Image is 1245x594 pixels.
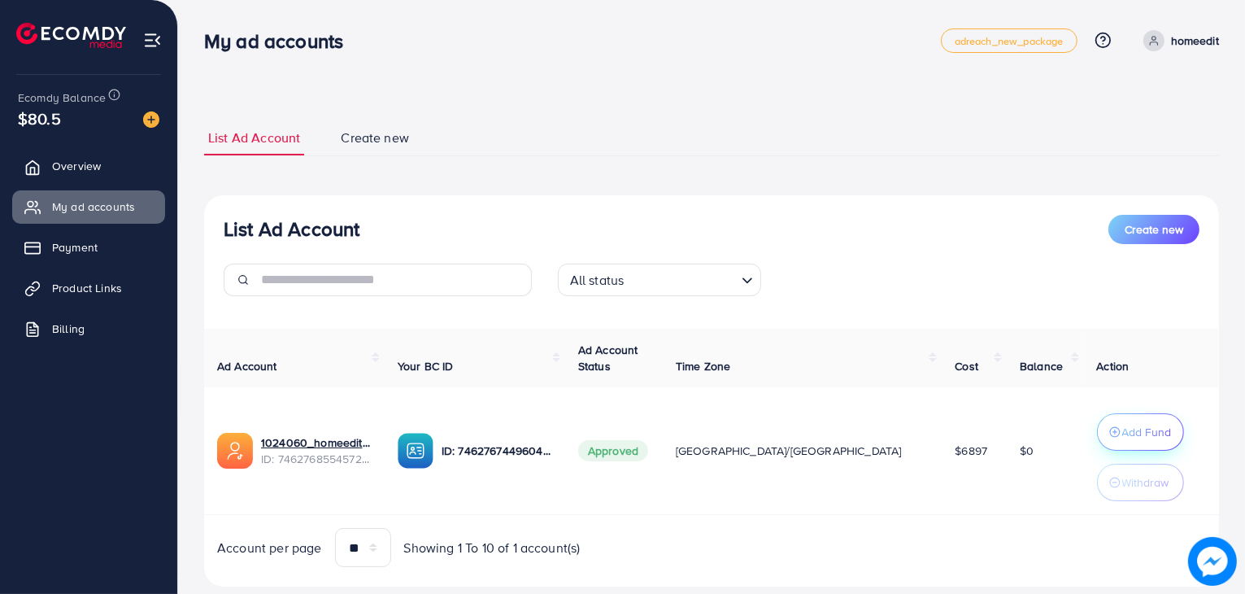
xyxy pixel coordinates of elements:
[1188,537,1237,586] img: image
[217,539,322,557] span: Account per page
[567,269,628,292] span: All status
[261,451,372,467] span: ID: 7462768554572742672
[1137,30,1219,51] a: homeedit
[52,199,135,215] span: My ad accounts
[16,23,126,48] img: logo
[1108,215,1199,244] button: Create new
[398,358,454,374] span: Your BC ID
[143,111,159,128] img: image
[208,129,300,147] span: List Ad Account
[955,443,987,459] span: $6897
[52,280,122,296] span: Product Links
[578,440,648,461] span: Approved
[398,433,433,469] img: ic-ba-acc.ded83a64.svg
[1097,358,1130,374] span: Action
[341,129,409,147] span: Create new
[955,36,1064,46] span: adreach_new_package
[676,358,730,374] span: Time Zone
[12,272,165,304] a: Product Links
[955,358,978,374] span: Cost
[12,312,165,345] a: Billing
[261,435,372,451] a: 1024060_homeedit7_1737561213516
[1020,358,1063,374] span: Balance
[12,231,165,264] a: Payment
[18,90,106,106] span: Ecomdy Balance
[1020,443,1034,459] span: $0
[224,217,359,241] h3: List Ad Account
[52,158,101,174] span: Overview
[578,342,638,374] span: Ad Account Status
[1097,464,1184,501] button: Withdraw
[1122,473,1169,492] p: Withdraw
[1125,221,1183,238] span: Create new
[1171,31,1219,50] p: homeedit
[558,264,761,296] div: Search for option
[676,443,902,459] span: [GEOGRAPHIC_DATA]/[GEOGRAPHIC_DATA]
[217,433,253,469] img: ic-ads-acc.e4c84228.svg
[143,31,162,50] img: menu
[261,435,372,468] div: <span class='underline'>1024060_homeedit7_1737561213516</span></br>7462768554572742672
[52,321,85,337] span: Billing
[442,441,552,461] p: ID: 7462767449604177937
[1122,422,1172,442] p: Add Fund
[12,150,165,182] a: Overview
[52,239,98,256] span: Payment
[18,107,61,130] span: $80.5
[629,265,734,292] input: Search for option
[217,358,277,374] span: Ad Account
[941,28,1077,53] a: adreach_new_package
[1097,413,1184,451] button: Add Fund
[12,190,165,223] a: My ad accounts
[204,29,356,53] h3: My ad accounts
[404,539,581,557] span: Showing 1 To 10 of 1 account(s)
